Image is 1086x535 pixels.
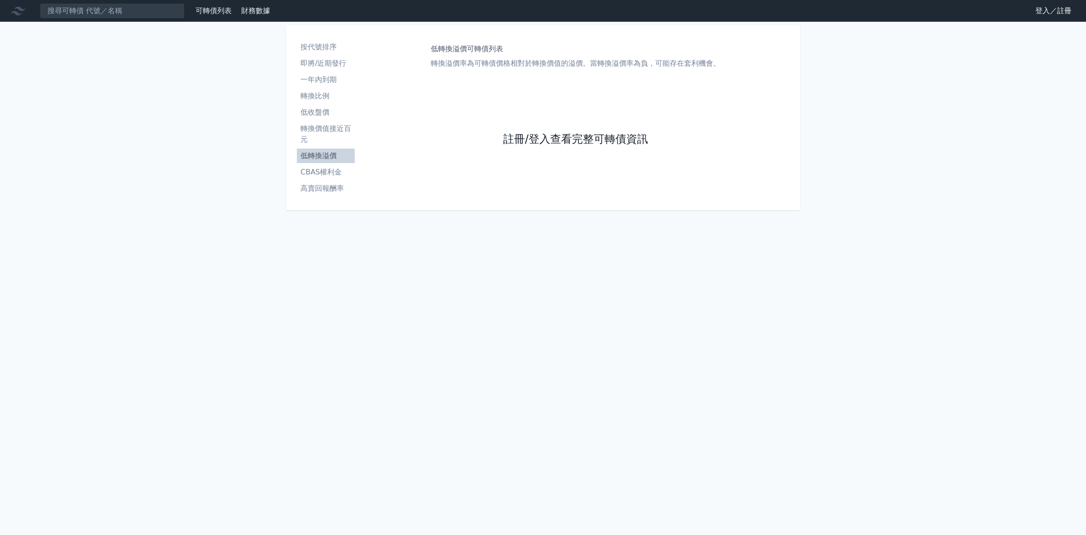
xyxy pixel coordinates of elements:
a: 財務數據 [241,6,270,15]
a: 一年內到期 [297,72,355,87]
a: 按代號排序 [297,40,355,54]
li: CBAS權利金 [297,167,355,178]
li: 按代號排序 [297,42,355,53]
li: 高賣回報酬率 [297,183,355,194]
li: 低收盤價 [297,107,355,118]
a: 高賣回報酬率 [297,181,355,196]
a: 轉換價值接近百元 [297,121,355,147]
a: 註冊/登入查看完整可轉債資訊 [503,132,648,147]
li: 低轉換溢價 [297,150,355,161]
a: 轉換比例 [297,89,355,103]
h1: 低轉換溢價可轉債列表 [431,43,720,54]
p: 轉換溢價率為可轉債價格相對於轉換價值的溢價。當轉換溢價率為負，可能存在套利機會。 [431,58,720,69]
li: 轉換比例 [297,91,355,101]
a: CBAS權利金 [297,165,355,179]
a: 低收盤價 [297,105,355,120]
li: 轉換價值接近百元 [297,123,355,145]
a: 登入／註冊 [1028,4,1079,18]
input: 搜尋可轉債 代號／名稱 [40,3,185,19]
a: 即將/近期發行 [297,56,355,71]
li: 即將/近期發行 [297,58,355,69]
a: 可轉債列表 [195,6,232,15]
a: 低轉換溢價 [297,149,355,163]
li: 一年內到期 [297,74,355,85]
